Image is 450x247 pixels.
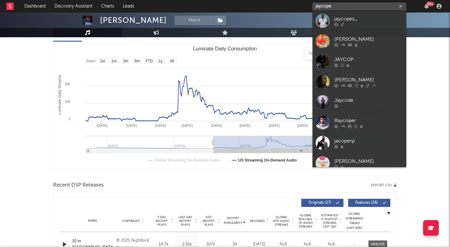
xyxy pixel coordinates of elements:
[224,216,242,225] span: Spotify Popularity
[53,182,104,189] span: Recent DSP Releases
[424,4,429,9] button: 99+
[426,2,434,6] div: 99 +
[65,82,70,86] text: 20k
[297,124,308,127] text: [DATE]
[371,183,397,187] button: Export CSV
[273,215,290,227] span: Global ATD Audio Streams
[57,75,62,114] text: Luminate Daily Streams
[348,199,390,207] button: Features(28)
[239,124,250,127] text: [DATE]
[334,117,403,124] div: Raycoper
[352,201,381,205] span: Features ( 28 )
[153,215,170,227] span: 7 Day Spotify Plays
[334,137,403,145] div: jacopenji
[297,214,314,229] span: Global Rolling 7D Audio Streams
[345,212,364,230] div: Global Streaming Trend (Last 60D)
[135,59,140,63] text: 6m
[334,15,403,23] div: jaycopes_
[123,59,128,63] text: 3m
[312,3,406,10] input: Search for artists
[53,44,397,169] svg: Luminate Daily Consumption
[334,157,403,165] div: [PERSON_NAME]
[97,124,107,127] text: [DATE]
[158,59,162,63] text: 1y
[155,124,166,127] text: [DATE]
[301,199,343,207] button: Originals(27)
[238,158,297,162] text: US Streaming On-Demand Audio
[170,59,174,63] text: All
[65,100,70,103] text: 10k
[334,56,403,63] div: JAYCOP
[305,51,371,56] input: Search by song name or URL
[126,124,137,127] text: [DATE]
[250,219,265,223] span: Released
[269,124,280,127] text: [DATE]
[321,214,338,229] span: Estimated % Playlist Streams Last Day
[312,112,406,133] a: Raycoper
[72,219,113,223] div: Name
[334,76,403,84] div: [PERSON_NAME]
[200,215,217,227] span: ATD Spotify Plays
[312,11,406,31] a: jaycopes_
[305,201,334,205] span: Originals ( 27 )
[112,59,117,63] text: 1m
[312,92,406,112] a: Jaycode
[312,31,406,51] a: [PERSON_NAME]
[312,72,406,92] a: [PERSON_NAME]
[334,96,403,104] div: Jaycode
[312,133,406,153] a: jacopenji
[155,158,220,162] text: Global Streaming On-Demand Audio
[100,59,105,63] text: 1w
[334,35,403,43] div: [PERSON_NAME]
[122,219,140,223] span: Copyright
[312,153,406,173] a: [PERSON_NAME]
[182,124,193,127] text: [DATE]
[68,117,70,121] text: 0
[175,16,214,25] button: Track
[177,215,193,227] span: Last Day Spotify Plays
[211,124,222,127] text: [DATE]
[145,59,153,63] text: YTD
[312,51,406,72] a: JAYCOP
[86,59,96,63] text: Zoom
[100,16,167,25] div: [PERSON_NAME]
[193,46,257,51] text: Luminate Daily Consumption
